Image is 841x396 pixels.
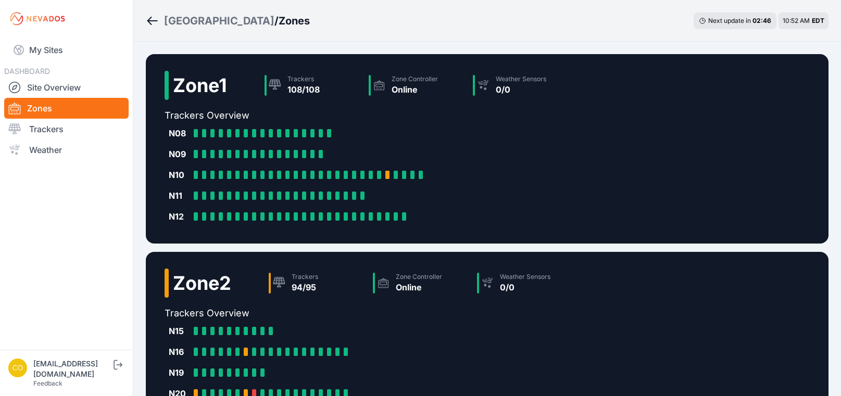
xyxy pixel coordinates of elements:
div: N16 [169,346,190,358]
span: / [274,14,279,28]
h2: Trackers Overview [165,306,577,321]
div: N11 [169,189,190,202]
div: Trackers [292,273,318,281]
div: 94/95 [292,281,318,293]
div: N08 [169,127,190,139]
div: Trackers [287,75,320,83]
a: [GEOGRAPHIC_DATA] [164,14,274,28]
div: Online [396,281,442,293]
div: N09 [169,148,190,160]
img: controlroomoperator@invenergy.com [8,359,27,377]
div: 0/0 [500,281,550,293]
span: EDT [812,17,824,24]
div: N10 [169,169,190,181]
h2: Zone 1 [173,75,227,96]
div: [EMAIL_ADDRESS][DOMAIN_NAME] [33,359,111,379]
span: DASHBOARD [4,67,50,75]
span: Next update in [708,17,751,24]
h2: Zone 2 [173,273,231,293]
div: Zone Controller [392,75,438,83]
a: Trackers [4,119,129,139]
div: Weather Sensors [496,75,546,83]
a: Trackers94/95 [265,269,369,298]
a: Zones [4,98,129,119]
img: Nevados [8,10,67,27]
div: Weather Sensors [500,273,550,281]
div: N19 [169,366,190,379]
div: N12 [169,210,190,223]
div: 0/0 [496,83,546,96]
nav: Breadcrumb [146,7,310,34]
h2: Trackers Overview [165,108,573,123]
a: Feedback [33,379,62,387]
a: Weather Sensors0/0 [473,269,577,298]
a: My Sites [4,37,129,62]
span: 10:52 AM [783,17,810,24]
div: N15 [169,325,190,337]
div: Online [392,83,438,96]
div: Zone Controller [396,273,442,281]
div: 02 : 46 [752,17,771,25]
a: Trackers108/108 [260,71,365,100]
h3: Zones [279,14,310,28]
div: 108/108 [287,83,320,96]
a: Weather [4,139,129,160]
a: Site Overview [4,77,129,98]
a: Weather Sensors0/0 [469,71,573,100]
